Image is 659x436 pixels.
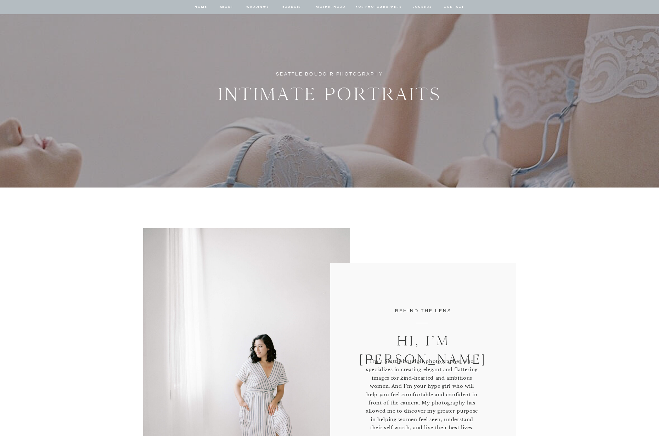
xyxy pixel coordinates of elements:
[356,4,402,10] a: for photographers
[443,4,465,10] a: contact
[359,331,488,348] p: Hi, I’m [PERSON_NAME]
[216,80,443,105] h2: Intimate Portraits
[411,4,433,10] a: journal
[316,4,345,10] a: Motherhood
[388,307,458,315] h3: behind the lens
[219,4,234,10] a: about
[365,357,479,431] p: I'm a Seattle boudoir photographer who specializes in creating elegant and flattering images for ...
[194,4,208,10] a: home
[246,4,270,10] a: Weddings
[282,4,302,10] a: BOUDOIR
[272,70,387,78] h1: Seattle Boudoir Photography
